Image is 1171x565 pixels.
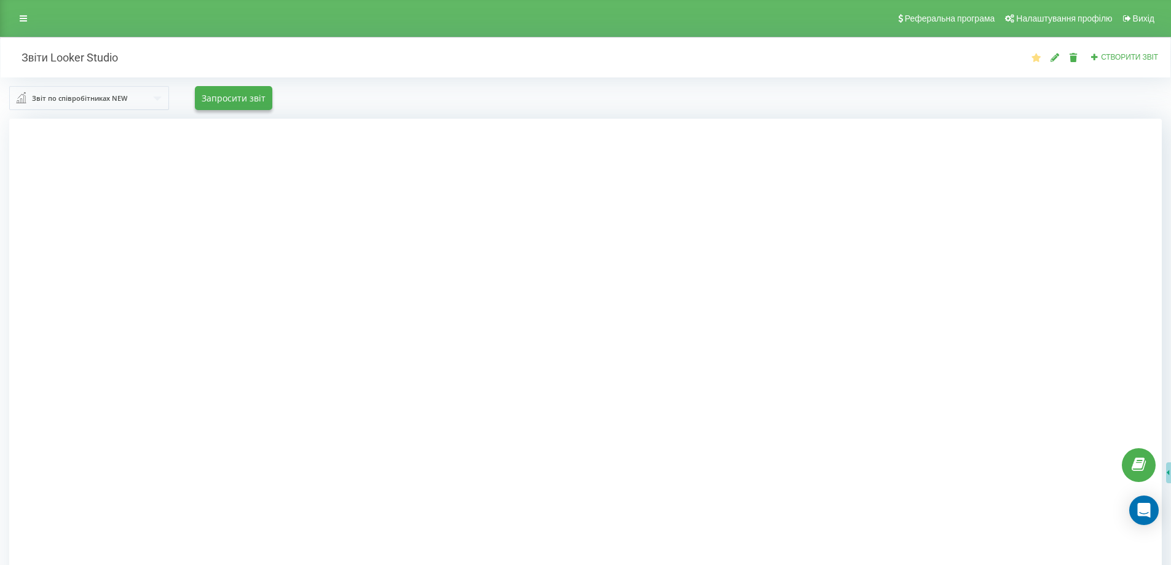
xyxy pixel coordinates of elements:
[9,50,118,65] h2: Звіти Looker Studio
[1050,53,1060,61] i: Редагувати звіт
[1101,53,1158,61] span: Створити звіт
[1068,53,1079,61] i: Видалити звіт
[905,14,995,23] span: Реферальна програма
[1016,14,1112,23] span: Налаштування профілю
[1129,496,1159,525] div: Open Intercom Messenger
[1031,53,1041,61] i: Звіт за замовчуванням. Завжди завантажувати цей звіт першим при відкритті Аналітики.
[1087,52,1162,63] button: Створити звіт
[32,92,127,105] div: Звіт по співробітниках NEW
[195,86,272,110] button: Запросити звіт
[1090,53,1099,60] i: Створити звіт
[1133,14,1154,23] span: Вихід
